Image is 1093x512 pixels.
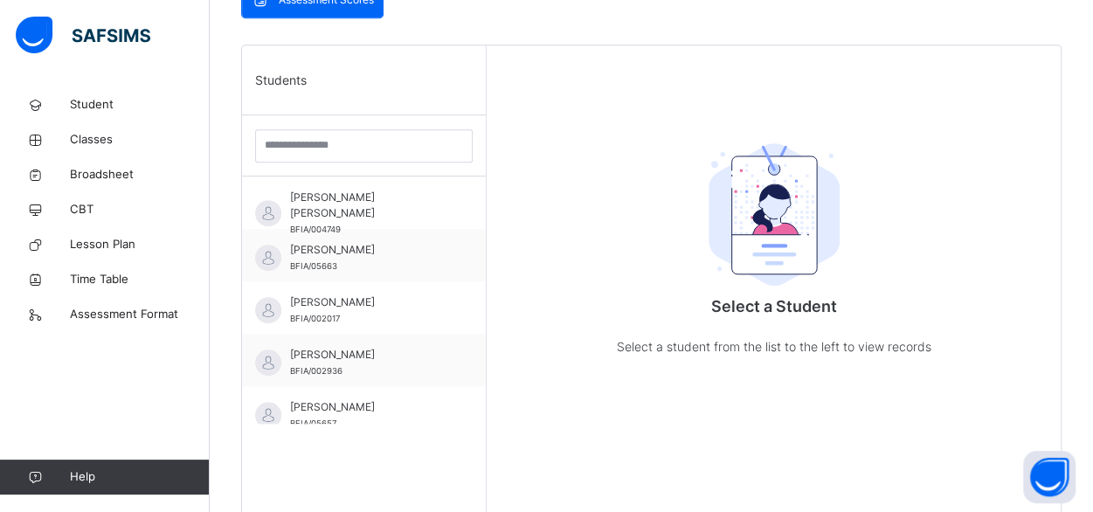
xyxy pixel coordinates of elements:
[70,236,210,253] span: Lesson Plan
[290,314,340,323] span: BFIA/002017
[290,261,337,271] span: BFIA/05663
[290,294,446,310] span: [PERSON_NAME]
[255,349,281,376] img: default.svg
[70,166,210,183] span: Broadsheet
[290,190,446,221] span: [PERSON_NAME] [PERSON_NAME]
[290,419,336,428] span: BFIA/05657
[70,96,210,114] span: Student
[16,17,150,53] img: safsims
[617,294,931,318] p: Select a Student
[290,399,446,415] span: [PERSON_NAME]
[70,131,210,149] span: Classes
[1023,451,1076,503] button: Open asap
[70,201,210,218] span: CBT
[255,245,281,271] img: default.svg
[709,143,840,287] img: student.207b5acb3037b72b59086e8b1a17b1d0.svg
[290,366,342,376] span: BFIA/002936
[617,99,931,134] div: Select a Student
[70,306,210,323] span: Assessment Format
[290,242,446,258] span: [PERSON_NAME]
[255,200,281,226] img: default.svg
[255,402,281,428] img: default.svg
[617,336,931,357] p: Select a student from the list to the left to view records
[290,347,446,363] span: [PERSON_NAME]
[70,271,210,288] span: Time Table
[255,297,281,323] img: default.svg
[70,468,209,486] span: Help
[255,71,307,89] span: Students
[290,225,341,234] span: BFIA/004749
